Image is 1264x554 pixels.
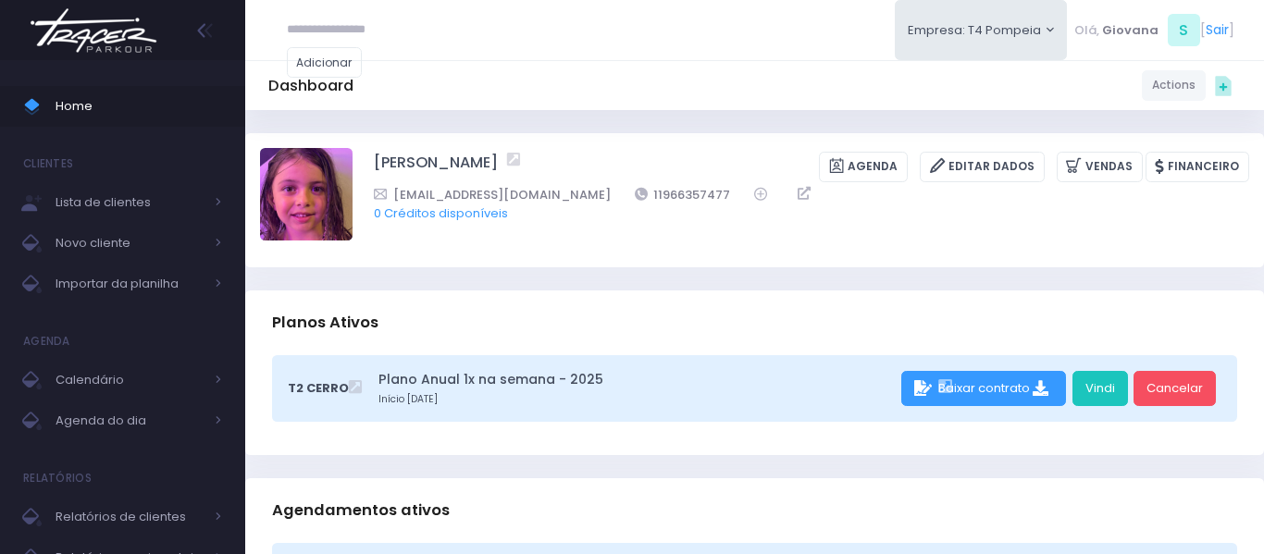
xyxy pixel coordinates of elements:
[272,296,378,349] h3: Planos Ativos
[819,152,908,182] a: Agenda
[56,368,204,392] span: Calendário
[260,148,353,246] label: Alterar foto de perfil
[1074,21,1099,40] span: Olá,
[268,77,353,95] h5: Dashboard
[287,47,363,78] a: Adicionar
[23,323,70,360] h4: Agenda
[288,379,349,398] span: T2 Cerro
[378,370,895,389] a: Plano Anual 1x na semana - 2025
[374,185,611,204] a: [EMAIL_ADDRESS][DOMAIN_NAME]
[374,204,508,222] a: 0 Créditos disponíveis
[1057,152,1143,182] a: Vendas
[1142,70,1206,101] a: Actions
[56,409,204,433] span: Agenda do dia
[1146,152,1249,182] a: Financeiro
[374,152,498,182] a: [PERSON_NAME]
[920,152,1045,182] a: Editar Dados
[378,392,895,407] small: Início [DATE]
[23,145,73,182] h4: Clientes
[23,460,92,497] h4: Relatórios
[635,185,731,204] a: 11966357477
[1067,9,1241,51] div: [ ]
[56,272,204,296] span: Importar da planilha
[901,371,1066,406] div: Baixar contrato
[56,505,204,529] span: Relatórios de clientes
[1206,68,1241,103] div: Quick actions
[260,148,353,240] img: Felipa Campos Estevam
[1102,21,1159,40] span: Giovana
[56,191,204,215] span: Lista de clientes
[1134,371,1216,406] a: Cancelar
[1072,371,1128,406] a: Vindi
[56,94,222,118] span: Home
[1206,20,1229,40] a: Sair
[56,231,204,255] span: Novo cliente
[272,484,450,536] h3: Agendamentos ativos
[1168,14,1200,46] span: S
